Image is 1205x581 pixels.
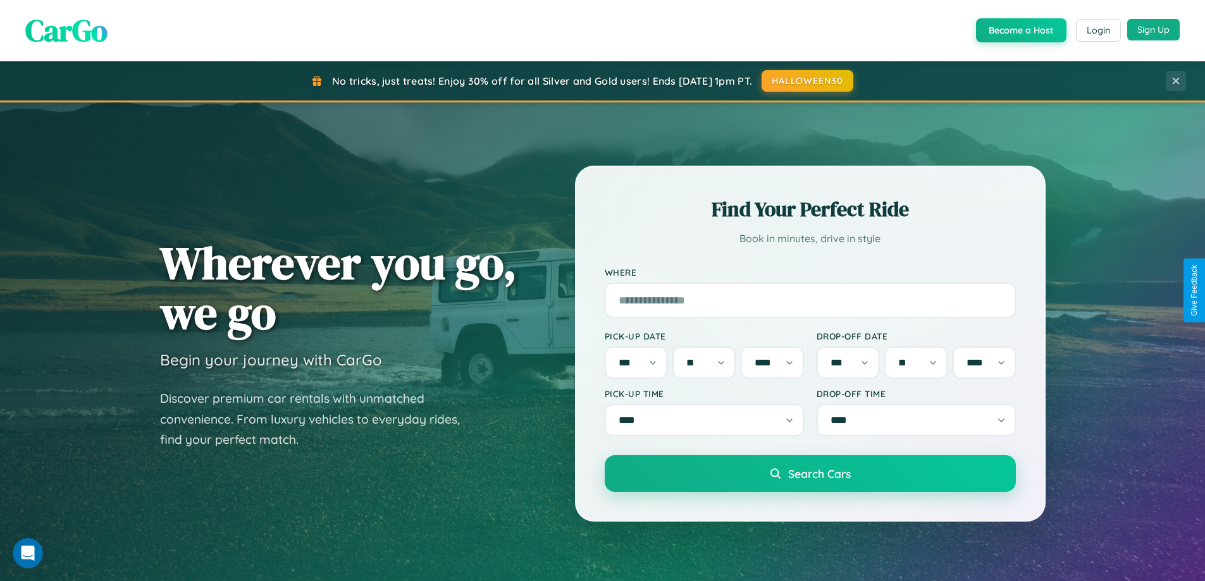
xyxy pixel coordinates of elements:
button: Login [1076,19,1121,42]
div: Give Feedback [1190,265,1199,316]
label: Drop-off Date [817,331,1016,341]
span: Search Cars [788,467,851,480]
button: Sign Up [1127,19,1180,40]
iframe: Intercom live chat [13,538,43,568]
label: Pick-up Time [605,388,804,399]
span: No tricks, just treats! Enjoy 30% off for all Silver and Gold users! Ends [DATE] 1pm PT. [332,75,752,87]
p: Discover premium car rentals with unmatched convenience. From luxury vehicles to everyday rides, ... [160,388,476,450]
label: Where [605,267,1016,278]
p: Book in minutes, drive in style [605,229,1016,248]
button: Search Cars [605,455,1016,492]
button: Become a Host [976,18,1066,42]
span: CarGo [25,9,108,51]
h1: Wherever you go, we go [160,238,517,338]
button: HALLOWEEN30 [762,70,853,92]
label: Drop-off Time [817,388,1016,399]
label: Pick-up Date [605,331,804,341]
h2: Find Your Perfect Ride [605,195,1016,223]
h3: Begin your journey with CarGo [160,350,382,369]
